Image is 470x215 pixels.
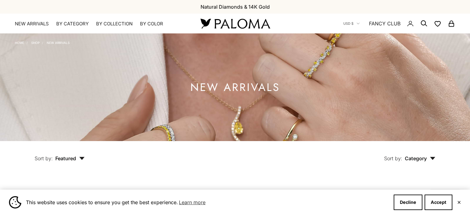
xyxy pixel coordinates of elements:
img: Cookie banner [9,196,21,209]
button: Close [457,200,461,204]
a: NEW ARRIVALS [47,41,70,45]
span: Category [405,155,435,161]
button: Accept [425,195,452,210]
span: Sort by: [35,155,53,161]
summary: By Collection [96,21,133,27]
summary: By Category [56,21,89,27]
button: Decline [394,195,422,210]
button: USD $ [343,21,360,26]
a: Shop [31,41,40,45]
h1: NEW ARRIVALS [190,84,280,91]
a: Home [15,41,24,45]
summary: By Color [140,21,163,27]
span: Featured [55,155,85,161]
a: NEW ARRIVALS [15,21,49,27]
nav: Breadcrumb [15,40,70,45]
button: Sort by: Category [370,141,450,167]
button: Sort by: Featured [20,141,99,167]
span: USD $ [343,21,354,26]
p: Natural Diamonds & 14K Gold [201,3,270,11]
a: Learn more [178,198,206,207]
nav: Secondary navigation [343,14,455,33]
nav: Primary navigation [15,21,186,27]
span: Sort by: [384,155,402,161]
span: This website uses cookies to ensure you get the best experience. [26,198,389,207]
a: FANCY CLUB [369,19,400,28]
